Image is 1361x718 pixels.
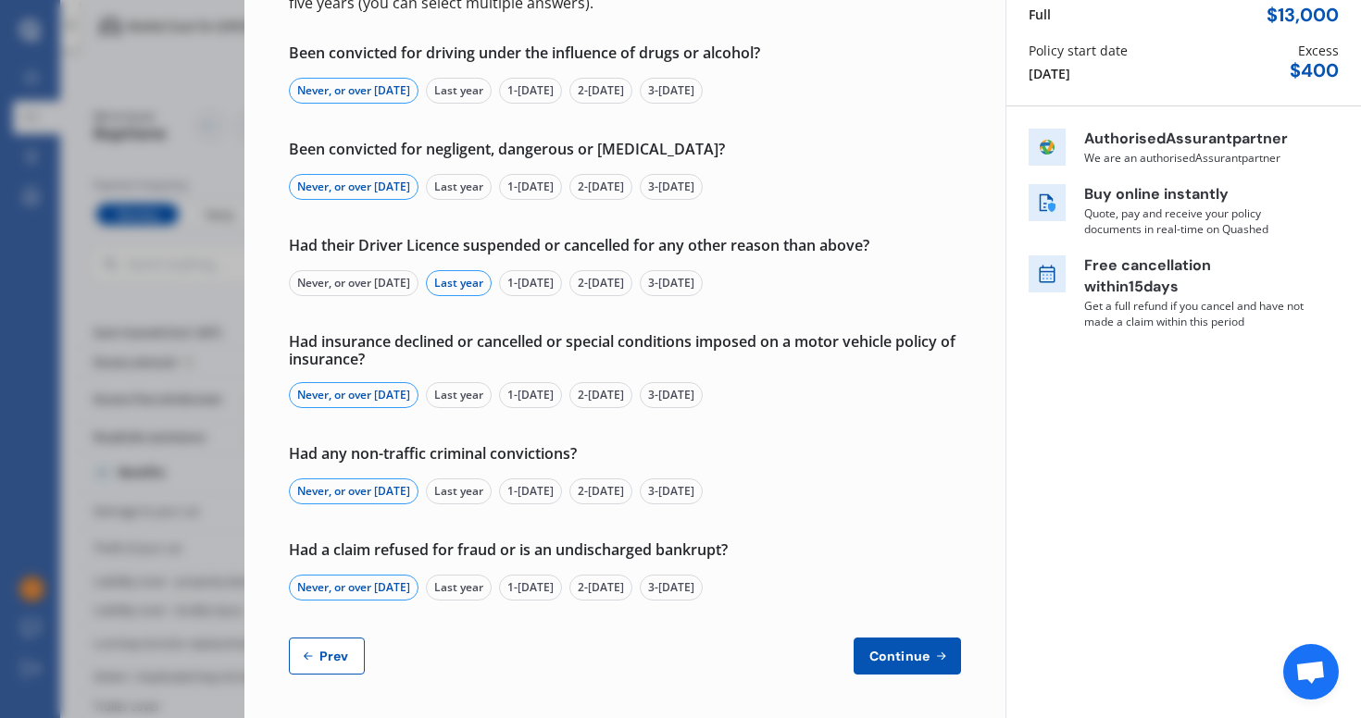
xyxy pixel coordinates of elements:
span: Prev [316,649,353,663]
div: 2-[DATE] [569,270,632,296]
p: Get a full refund if you cancel and have not made a claim within this period [1084,298,1306,329]
button: Continue [854,638,961,675]
div: Had their Driver Licence suspended or cancelled for any other reason than above? [289,237,961,255]
div: 3-[DATE] [640,382,703,408]
div: Never, or over [DATE] [289,382,418,408]
div: Last year [426,78,492,104]
div: Excess [1298,41,1339,60]
div: 3-[DATE] [640,174,703,200]
div: Last year [426,174,492,200]
div: [DATE] [1029,64,1070,83]
span: Continue [866,649,933,663]
div: Last year [426,382,492,408]
button: Prev [289,638,365,675]
div: 1-[DATE] [499,478,562,504]
div: 2-[DATE] [569,478,632,504]
div: 2-[DATE] [569,575,632,600]
div: Had a claim refused for fraud or is an undischarged bankrupt? [289,541,961,560]
p: We are an authorised Assurant partner [1084,150,1306,166]
div: 3-[DATE] [640,478,703,504]
div: Had any non-traffic criminal convictions? [289,445,961,464]
div: Never, or over [DATE] [289,270,418,296]
div: 3-[DATE] [640,270,703,296]
div: 3-[DATE] [640,575,703,600]
div: Never, or over [DATE] [289,174,418,200]
div: 2-[DATE] [569,78,632,104]
div: Never, or over [DATE] [289,478,418,504]
div: Last year [426,575,492,600]
div: 2-[DATE] [569,174,632,200]
img: insurer icon [1029,129,1066,166]
div: Been convicted for driving under the influence of drugs or alcohol? [289,44,961,63]
div: 2-[DATE] [569,382,632,408]
img: buy online icon [1029,184,1066,221]
div: 3-[DATE] [640,78,703,104]
p: Authorised Assurant partner [1084,129,1306,150]
p: Free cancellation within 15 days [1084,255,1306,298]
p: Buy online instantly [1084,184,1306,205]
div: Full [1029,5,1051,24]
div: 1-[DATE] [499,270,562,296]
div: $ 13,000 [1267,5,1339,26]
div: 1-[DATE] [499,174,562,200]
div: $ 400 [1290,60,1339,81]
div: Policy start date [1029,41,1128,60]
div: 1-[DATE] [499,78,562,104]
div: 1-[DATE] [499,382,562,408]
div: Been convicted for negligent, dangerous or [MEDICAL_DATA]? [289,141,961,159]
div: Last year [426,270,492,296]
div: 1-[DATE] [499,575,562,600]
p: Quote, pay and receive your policy documents in real-time on Quashed [1084,205,1306,237]
div: Had insurance declined or cancelled or special conditions imposed on a motor vehicle policy of in... [289,333,961,367]
img: free cancel icon [1029,255,1066,292]
div: Never, or over [DATE] [289,78,418,104]
div: Last year [426,478,492,504]
div: Never, or over [DATE] [289,575,418,600]
div: Open chat [1283,644,1339,699]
